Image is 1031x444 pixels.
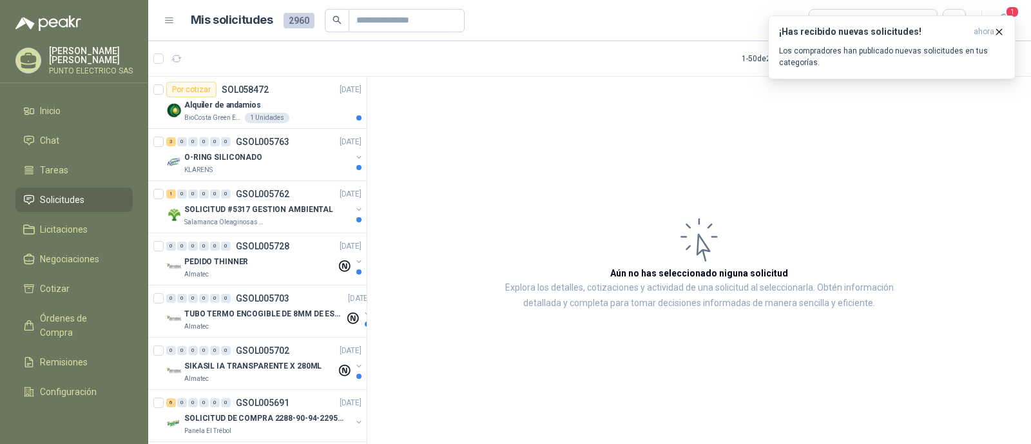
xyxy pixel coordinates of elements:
[40,355,88,369] span: Remisiones
[210,398,220,407] div: 0
[348,293,370,305] p: [DATE]
[40,252,99,266] span: Negociaciones
[199,346,209,355] div: 0
[166,134,364,175] a: 3 0 0 0 0 0 GSOL005763[DATE] Company LogoO-RING SILICONADOKLARENS
[779,45,1005,68] p: Los compradores han publicado nuevas solicitudes en tus categorías.
[40,222,88,236] span: Licitaciones
[210,242,220,251] div: 0
[284,13,314,28] span: 2960
[779,26,968,37] h3: ¡Has recibido nuevas solicitudes!
[610,266,788,280] h3: Aún no has seleccionado niguna solicitud
[177,346,187,355] div: 0
[166,395,364,436] a: 6 0 0 0 0 0 GSOL005691[DATE] Company LogoSOLICITUD DE COMPRA 2288-90-94-2295-96-2301-02-04Panela ...
[166,102,182,118] img: Company Logo
[177,398,187,407] div: 0
[340,188,361,200] p: [DATE]
[236,398,289,407] p: GSOL005691
[166,346,176,355] div: 0
[221,242,231,251] div: 0
[221,294,231,303] div: 0
[340,345,361,357] p: [DATE]
[184,308,345,320] p: TUBO TERMO ENCOGIBLE DE 8MM DE ESPESOR X 5CMS
[210,294,220,303] div: 0
[15,188,133,212] a: Solicitudes
[340,240,361,253] p: [DATE]
[184,217,265,227] p: Salamanca Oleaginosas SAS
[188,242,198,251] div: 0
[177,137,187,146] div: 0
[49,67,133,75] p: PUNTO ELECTRICO SAS
[184,204,333,216] p: SOLICITUD #5317 GESTION AMBIENTAL
[236,346,289,355] p: GSOL005702
[184,165,213,175] p: KLARENS
[221,346,231,355] div: 0
[974,26,994,37] span: ahora
[236,137,289,146] p: GSOL005763
[177,242,187,251] div: 0
[49,46,133,64] p: [PERSON_NAME] [PERSON_NAME]
[166,242,176,251] div: 0
[188,398,198,407] div: 0
[15,128,133,153] a: Chat
[210,346,220,355] div: 0
[184,99,261,111] p: Alquiler de andamios
[15,409,133,434] a: Manuales y ayuda
[15,99,133,123] a: Inicio
[166,416,182,431] img: Company Logo
[340,84,361,96] p: [DATE]
[166,398,176,407] div: 6
[15,380,133,404] a: Configuración
[221,137,231,146] div: 0
[15,217,133,242] a: Licitaciones
[166,137,176,146] div: 3
[40,193,84,207] span: Solicitudes
[177,189,187,198] div: 0
[188,189,198,198] div: 0
[199,242,209,251] div: 0
[188,346,198,355] div: 0
[496,280,902,311] p: Explora los detalles, cotizaciones y actividad de una solicitud al seleccionarla. Obtén informaci...
[184,113,242,123] p: BioCosta Green Energy S.A.S
[332,15,342,24] span: search
[222,85,269,94] p: SOL058472
[40,311,120,340] span: Órdenes de Compra
[166,291,372,332] a: 0 0 0 0 0 0 GSOL005703[DATE] Company LogoTUBO TERMO ENCOGIBLE DE 8MM DE ESPESOR X 5CMSAlmatec
[210,189,220,198] div: 0
[221,189,231,198] div: 0
[40,282,70,296] span: Cotizar
[40,163,68,177] span: Tareas
[184,269,209,280] p: Almatec
[166,259,182,275] img: Company Logo
[340,136,361,148] p: [DATE]
[15,276,133,301] a: Cotizar
[15,158,133,182] a: Tareas
[1005,6,1019,18] span: 1
[166,311,182,327] img: Company Logo
[236,294,289,303] p: GSOL005703
[221,398,231,407] div: 0
[148,77,367,129] a: Por cotizarSOL058472[DATE] Company LogoAlquiler de andamiosBioCosta Green Energy S.A.S1 Unidades
[40,385,97,399] span: Configuración
[245,113,289,123] div: 1 Unidades
[40,104,61,118] span: Inicio
[184,256,248,268] p: PEDIDO THINNER
[166,155,182,170] img: Company Logo
[236,242,289,251] p: GSOL005728
[184,374,209,384] p: Almatec
[184,322,209,332] p: Almatec
[166,343,364,384] a: 0 0 0 0 0 0 GSOL005702[DATE] Company LogoSIKASIL IA TRANSPARENTE X 280MLAlmatec
[191,11,273,30] h1: Mis solicitudes
[199,189,209,198] div: 0
[15,350,133,374] a: Remisiones
[166,82,217,97] div: Por cotizar
[340,397,361,409] p: [DATE]
[188,137,198,146] div: 0
[188,294,198,303] div: 0
[166,189,176,198] div: 1
[768,15,1016,79] button: ¡Has recibido nuevas solicitudes!ahora Los compradores han publicado nuevas solicitudes en tus ca...
[15,306,133,345] a: Órdenes de Compra
[184,426,231,436] p: Panela El Trébol
[15,247,133,271] a: Negociaciones
[817,14,844,28] div: Todas
[184,151,262,164] p: O-RING SILICONADO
